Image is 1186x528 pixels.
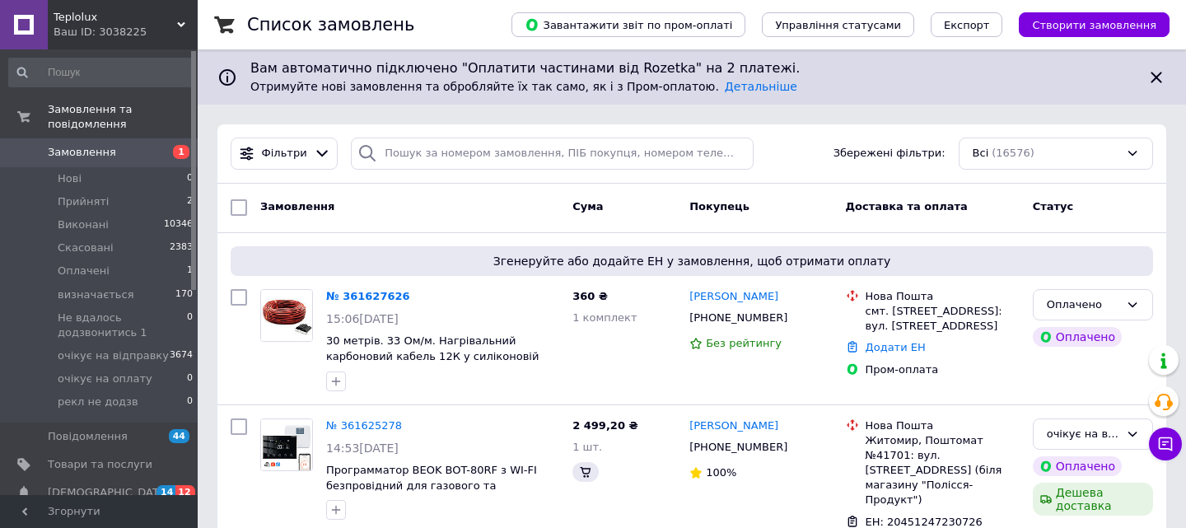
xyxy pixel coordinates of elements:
[260,200,334,213] span: Замовлення
[164,217,193,232] span: 10346
[1033,327,1122,347] div: Оплачено
[237,253,1146,269] span: Згенеруйте або додайте ЕН у замовлення, щоб отримати оплату
[48,145,116,160] span: Замовлення
[261,290,312,341] img: Фото товару
[187,194,193,209] span: 2
[1033,483,1153,516] div: Дешева доставка
[866,418,1020,433] div: Нова Пошта
[250,59,1133,78] span: Вам автоматично підключено "Оплатити частинами від Rozetka" на 2 платежі.
[1033,200,1074,213] span: Статус
[58,395,138,409] span: рекл не додзв
[762,12,914,37] button: Управління статусами
[931,12,1003,37] button: Експорт
[775,19,901,31] span: Управління статусами
[260,418,313,471] a: Фото товару
[175,287,193,302] span: 170
[261,419,312,470] img: Фото товару
[326,464,537,507] a: Программатор BEOK BOT-80RF з WI-FI безпровідний для газового та електричного котла і теплої підлоги
[572,290,608,302] span: 360 ₴
[572,311,637,324] span: 1 комплект
[187,264,193,278] span: 1
[1047,297,1119,314] div: Оплачено
[992,147,1034,159] span: (16576)
[1033,456,1122,476] div: Оплачено
[326,442,399,455] span: 14:53[DATE]
[326,334,539,377] a: 30 метрів. 33 Ом/м. Нагрівальний карбоновий кабель 12К у силіконовій ізоляції
[706,337,782,349] span: Без рейтингу
[262,146,307,161] span: Фільтри
[187,395,193,409] span: 0
[58,287,133,302] span: визначається
[54,10,177,25] span: Teplolux
[58,371,152,386] span: очікує на оплату
[58,348,169,363] span: очікує на відправку
[58,264,110,278] span: Оплачені
[1032,19,1156,31] span: Створити замовлення
[572,419,637,432] span: 2 499,20 ₴
[1047,426,1119,443] div: очікує на відправку
[169,429,189,443] span: 44
[866,516,983,528] span: ЕН: 20451247230726
[866,289,1020,304] div: Нова Пошта
[170,348,193,363] span: 3674
[175,485,194,499] span: 12
[170,241,193,255] span: 2383
[48,485,170,500] span: [DEMOGRAPHIC_DATA]
[54,25,198,40] div: Ваш ID: 3038225
[866,433,1020,508] div: Житомир, Поштомат №41701: вул. [STREET_ADDRESS] (біля магазину "Полісся-Продукт")
[866,362,1020,377] div: Пром-оплата
[247,15,414,35] h1: Список замовлень
[1002,18,1170,30] a: Створити замовлення
[511,12,745,37] button: Завантажити звіт по пром-оплаті
[686,437,791,458] div: [PHONE_NUMBER]
[689,200,749,213] span: Покупець
[686,307,791,329] div: [PHONE_NUMBER]
[8,58,194,87] input: Пошук
[833,146,946,161] span: Збережені фільтри:
[48,429,128,444] span: Повідомлення
[156,485,175,499] span: 14
[725,80,797,93] a: Детальніше
[525,17,732,32] span: Завантажити звіт по пром-оплаті
[706,466,736,479] span: 100%
[58,194,109,209] span: Прийняті
[187,371,193,386] span: 0
[48,102,198,132] span: Замовлення та повідомлення
[58,241,114,255] span: Скасовані
[58,311,187,340] span: Не вдалось додзвонитись 1
[1149,428,1182,460] button: Чат з покупцем
[260,289,313,342] a: Фото товару
[326,312,399,325] span: 15:06[DATE]
[572,200,603,213] span: Cума
[187,171,193,186] span: 0
[944,19,990,31] span: Експорт
[1019,12,1170,37] button: Створити замовлення
[351,138,754,170] input: Пошук за номером замовлення, ПІБ покупця, номером телефону, Email, номером накладної
[58,171,82,186] span: Нові
[250,80,797,93] span: Отримуйте нові замовлення та обробляйте їх так само, як і з Пром-оплатою.
[326,419,402,432] a: № 361625278
[973,146,989,161] span: Всі
[48,457,152,472] span: Товари та послуги
[58,217,109,232] span: Виконані
[173,145,189,159] span: 1
[846,200,968,213] span: Доставка та оплата
[689,418,778,434] a: [PERSON_NAME]
[689,289,778,305] a: [PERSON_NAME]
[326,290,410,302] a: № 361627626
[866,341,926,353] a: Додати ЕН
[572,441,602,453] span: 1 шт.
[187,311,193,340] span: 0
[866,304,1020,334] div: смт. [STREET_ADDRESS]: вул. [STREET_ADDRESS]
